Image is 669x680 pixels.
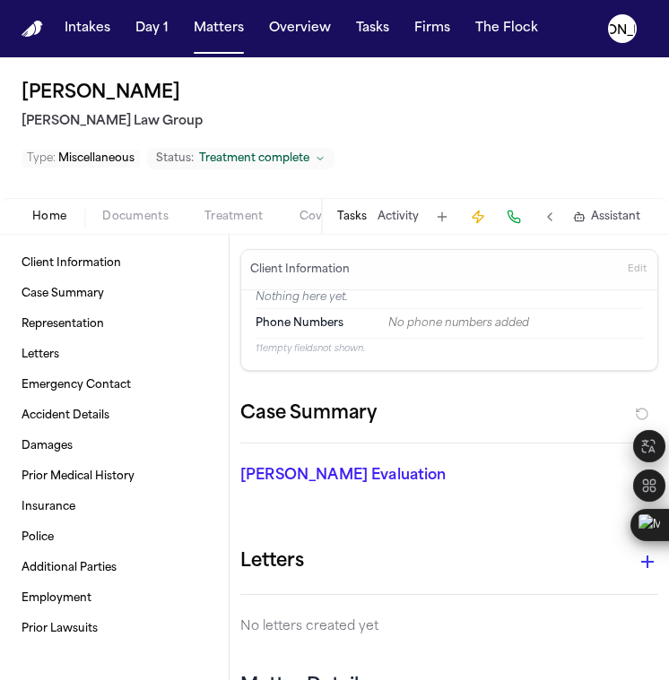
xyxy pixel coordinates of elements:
a: Employment [14,584,214,613]
a: Home [22,21,43,38]
p: No letters created yet [240,616,658,638]
a: Case Summary [14,280,214,308]
span: Home [32,210,66,224]
span: Phone Numbers [256,316,343,331]
p: Nothing here yet. [256,290,643,308]
button: Activity [378,210,419,224]
span: Status: [156,151,194,166]
button: Edit [622,255,652,284]
button: Matters [187,13,251,45]
span: Treatment [204,210,264,224]
h1: [PERSON_NAME] [22,79,180,108]
button: Tasks [349,13,396,45]
h2: [PERSON_NAME] Law Group [22,111,647,133]
button: Intakes [57,13,117,45]
button: Create Immediate Task [465,204,491,229]
p: 11 empty fields not shown. [256,342,643,356]
a: Representation [14,310,214,339]
a: Prior Lawsuits [14,615,214,643]
button: Edit matter name [22,79,180,108]
span: Miscellaneous [58,153,135,164]
a: Damages [14,432,214,461]
button: Day 1 [128,13,176,45]
a: Letters [14,340,214,369]
span: Treatment complete [199,151,309,166]
a: Accident Details [14,401,214,430]
button: The Flock [468,13,545,45]
span: Coverage [300,210,354,224]
a: Emergency Contact [14,371,214,400]
button: Make a Call [501,204,526,229]
button: Add Task [430,204,455,229]
button: Change status from Treatment complete [147,148,334,169]
button: Edit Type: Miscellaneous [22,150,140,168]
span: Edit [628,263,647,276]
h3: Client Information [247,263,353,277]
a: Client Information [14,249,214,278]
span: Assistant [591,210,640,224]
a: Police [14,523,214,552]
a: Additional Parties [14,554,214,582]
a: Insurance [14,493,214,521]
button: Overview [262,13,338,45]
button: Firms [407,13,457,45]
span: Type : [27,153,56,164]
button: Tasks [337,210,367,224]
button: Assistant [573,210,640,224]
h2: Case Summary [240,400,377,428]
a: Prior Medical History [14,462,214,491]
img: Finch Logo [22,21,43,38]
p: [PERSON_NAME] Evaluation [240,465,658,486]
span: Documents [102,210,169,224]
div: No phone numbers added [388,316,643,331]
h1: Letters [240,547,304,576]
